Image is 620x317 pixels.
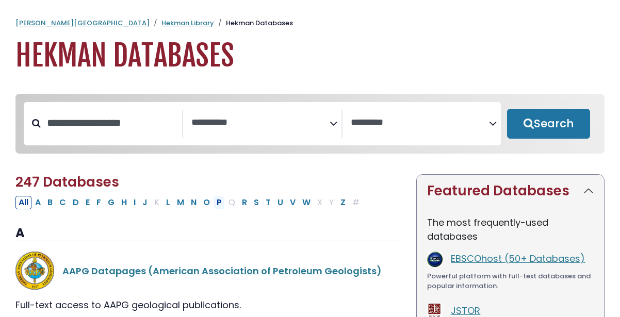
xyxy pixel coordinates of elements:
[32,196,44,209] button: Filter Results A
[337,196,349,209] button: Filter Results Z
[118,196,130,209] button: Filter Results H
[200,196,213,209] button: Filter Results O
[214,18,293,28] li: Hekman Databases
[427,215,594,243] p: The most frequently-used databases
[188,196,200,209] button: Filter Results N
[15,196,31,209] button: All
[299,196,314,209] button: Filter Results W
[287,196,299,209] button: Filter Results V
[15,94,605,154] nav: Search filters
[15,39,605,73] h1: Hekman Databases
[174,196,187,209] button: Filter Results M
[62,264,382,277] a: AAPG Datapages (American Association of Petroleum Geologists)
[214,196,225,209] button: Filter Results P
[105,196,118,209] button: Filter Results G
[161,18,214,28] a: Hekman Library
[15,18,605,28] nav: breadcrumb
[451,304,480,317] a: JSTOR
[70,196,82,209] button: Filter Results D
[93,196,104,209] button: Filter Results F
[507,109,590,139] button: Submit for Search Results
[239,196,250,209] button: Filter Results R
[15,195,364,208] div: Alpha-list to filter by first letter of database name
[130,196,139,209] button: Filter Results I
[83,196,93,209] button: Filter Results E
[163,196,173,209] button: Filter Results L
[351,118,489,128] textarea: Search
[451,252,585,265] a: EBSCOhost (50+ Databases)
[44,196,56,209] button: Filter Results B
[274,196,286,209] button: Filter Results U
[427,271,594,291] div: Powerful platform with full-text databases and popular information.
[263,196,274,209] button: Filter Results T
[15,226,404,241] h3: A
[417,175,604,207] button: Featured Databases
[191,118,330,128] textarea: Search
[251,196,262,209] button: Filter Results S
[15,298,404,312] div: Full-text access to AAPG geological publications.
[41,114,182,131] input: Search database by title or keyword
[15,18,150,28] a: [PERSON_NAME][GEOGRAPHIC_DATA]
[56,196,69,209] button: Filter Results C
[139,196,151,209] button: Filter Results J
[15,173,119,191] span: 247 Databases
